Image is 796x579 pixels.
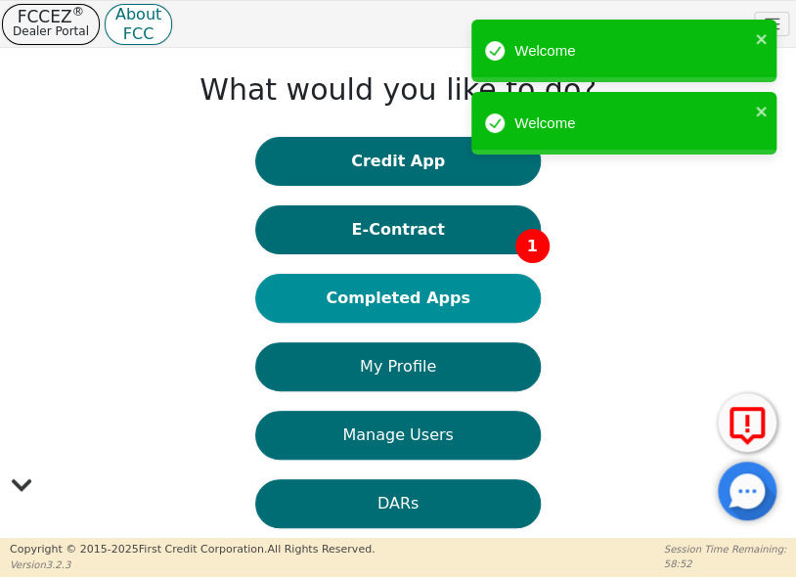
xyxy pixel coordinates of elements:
[255,274,540,323] button: Completed Apps
[105,4,172,45] button: AboutFCC
[664,542,786,557] p: Session Time Remaining:
[10,557,375,572] p: Version 3.2.3
[755,100,769,122] button: close
[514,40,749,63] div: Welcome
[255,205,540,254] button: E-Contract1
[115,29,161,39] p: FCC
[10,542,375,558] p: Copyright © 2015- 2025 First Credit Corporation.
[255,479,540,528] button: DARs
[755,27,769,50] button: close
[72,4,85,19] sup: ®
[255,342,540,391] button: My Profile
[514,112,749,135] div: Welcome
[13,10,89,23] p: FCCEZ
[13,23,89,39] p: Dealer Portal
[255,411,540,460] button: Manage Users
[2,4,100,45] button: FCCEZ®Dealer Portal
[718,393,776,452] button: Report Error to FCC
[199,72,597,108] h1: What would you like to do?
[255,137,540,186] button: Credit App
[267,543,375,556] span: All Rights Reserved.
[664,557,786,571] p: 58:52
[754,12,789,37] button: Toggle navigation
[515,229,550,263] span: 1
[115,10,161,20] p: About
